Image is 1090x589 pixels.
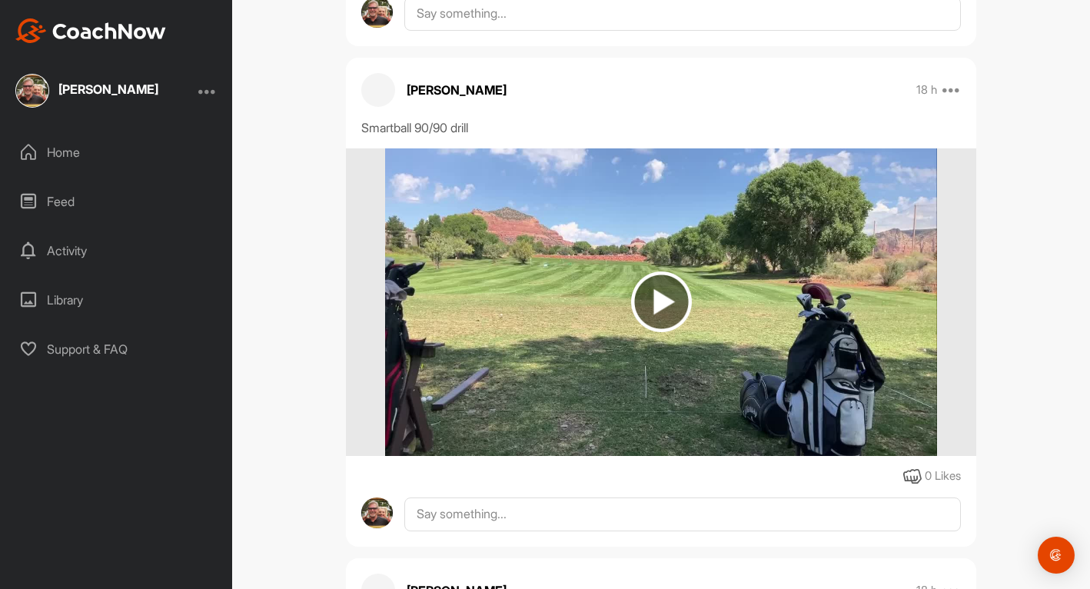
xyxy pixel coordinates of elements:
div: Activity [8,231,225,270]
p: [PERSON_NAME] [407,81,507,99]
div: Home [8,133,225,171]
img: square_fa6b874d432fad0bfca548aa65d90145.jpg [15,74,49,108]
img: play [631,271,692,332]
div: Smartball 90/90 drill [361,118,961,137]
img: avatar [361,497,393,529]
div: 0 Likes [925,468,961,485]
div: Feed [8,182,225,221]
div: Open Intercom Messenger [1038,537,1075,574]
img: CoachNow [15,18,166,43]
div: [PERSON_NAME] [58,83,158,95]
div: Library [8,281,225,319]
img: media [385,148,936,456]
p: 18 h [916,82,937,98]
div: Support & FAQ [8,330,225,368]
